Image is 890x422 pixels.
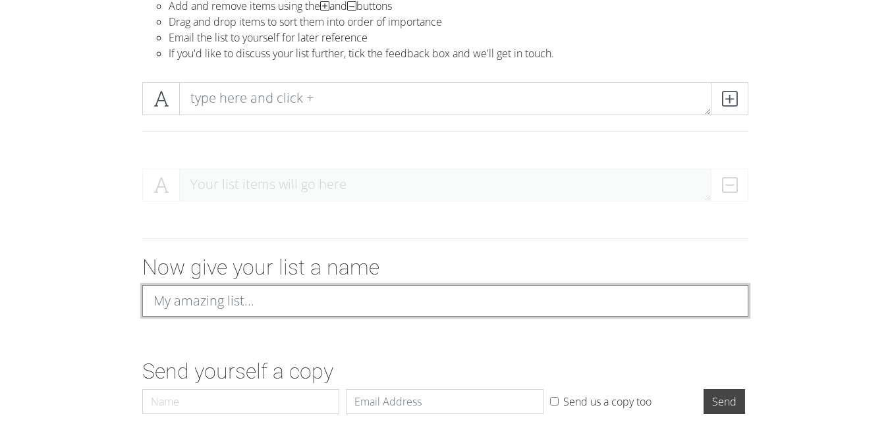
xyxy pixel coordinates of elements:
[346,389,543,414] input: Email Address
[142,255,748,280] h2: Now give your list a name
[169,14,748,30] li: Drag and drop items to sort them into order of importance
[142,359,748,384] h2: Send yourself a copy
[169,45,748,61] li: If you'd like to discuss your list further, tick the feedback box and we'll get in touch.
[563,394,652,409] label: Send us a copy too
[169,30,748,45] li: Email the list to yourself for later reference
[142,285,748,317] input: My amazing list...
[142,389,340,414] input: Name
[704,389,745,414] input: Send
